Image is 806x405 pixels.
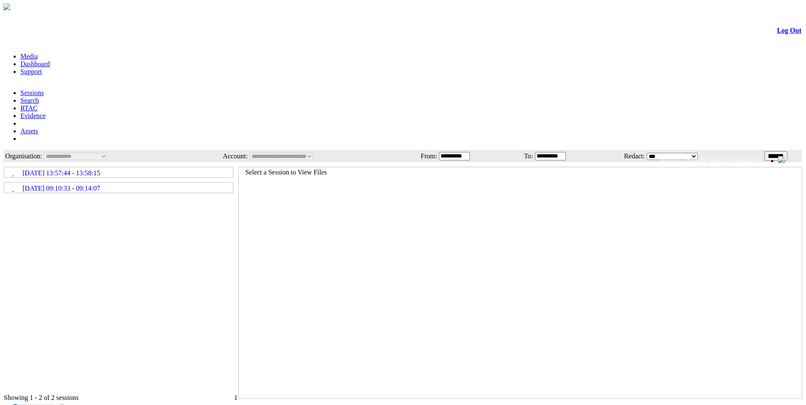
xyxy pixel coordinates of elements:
[777,27,801,34] a: Log Out
[20,97,39,104] a: Search
[5,183,232,192] a: [DATE] 09:10:33 - 09:14:07
[190,151,248,161] td: Account:
[20,127,38,135] a: Assets
[20,89,44,96] a: Sessions
[234,394,238,401] span: 1
[23,185,100,192] span: [DATE] 09:10:33 - 09:14:07
[5,168,232,177] a: [DATE] 13:57:44 - 13:58:15
[607,151,645,161] td: Redact:
[20,53,38,60] a: Media
[20,68,42,75] a: Support
[4,151,42,161] td: Organisation:
[4,394,79,401] span: Showing 1 - 2 of 2 sessions
[778,156,785,163] img: bell24.png
[659,157,761,163] span: Welcome, [PERSON_NAME] (General User)
[20,60,50,67] a: Dashboard
[23,169,100,177] span: [DATE] 13:57:44 - 13:58:15
[3,3,10,10] img: arrow-3.png
[398,151,438,161] td: From:
[20,112,46,119] a: Evidence
[20,104,37,112] a: RTAC
[245,168,327,177] td: Select a Session to View Files
[511,151,533,161] td: To:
